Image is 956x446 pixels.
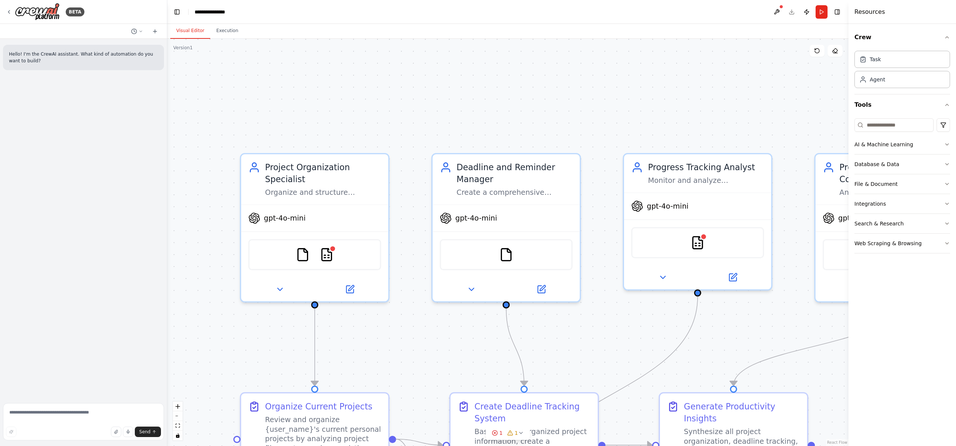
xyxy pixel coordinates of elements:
[195,8,233,16] nav: breadcrumb
[316,282,384,296] button: Open in side panel
[173,411,183,421] button: zoom out
[854,240,922,247] div: Web Scraping & Browsing
[123,427,133,437] button: Click to speak your automation idea
[870,76,885,83] div: Agent
[309,309,321,386] g: Edge from b53ed5ca-eb1f-4dfe-b95d-26023c281633 to 8761e5bc-12ef-469f-bf18-237144c57067
[854,115,950,259] div: Tools
[727,309,895,386] g: Edge from d93623f5-0063-4041-94a3-0db48b079f33 to db8ff876-3616-4b03-96ee-9b673c165fab
[854,200,886,208] div: Integrations
[854,141,913,148] div: AI & Machine Learning
[854,214,950,233] button: Search & Research
[508,282,575,296] button: Open in side panel
[456,161,572,185] div: Deadline and Reminder Manager
[827,440,847,445] a: React Flow attribution
[173,402,183,411] button: zoom in
[173,402,183,440] div: React Flow controls
[135,427,161,437] button: Send
[15,3,60,21] img: Logo
[210,23,244,39] button: Execution
[66,7,84,16] div: BETA
[854,174,950,194] button: File & Document
[265,161,381,185] div: Project Organization Specialist
[456,188,572,197] div: Create a comprehensive reminder system for {user_name} by tracking all project deadlines, milesto...
[854,155,950,174] button: Database & Data
[623,153,773,290] div: Progress Tracking AnalystMonitor and analyze {user_name}'s progress on personal goals and project...
[172,7,182,17] button: Hide left sidebar
[515,429,518,437] span: 1
[854,94,950,115] button: Tools
[320,247,334,262] img: CSVSearchTool
[854,234,950,253] button: Web Scraping & Browsing
[854,220,904,227] div: Search & Research
[173,45,193,51] div: Version 1
[839,161,956,185] div: Productivity Insights Consultant
[475,400,591,424] div: Create Deadline Tracking System
[854,180,898,188] div: File & Document
[839,188,956,197] div: Analyze {user_name}'s productivity patterns and provide actionable insights to improve focus and ...
[684,400,800,424] div: Generate Productivity Insights
[9,51,158,64] p: Hello! I'm the CrewAI assistant. What kind of automation do you want to build?
[648,176,764,185] div: Monitor and analyze {user_name}'s progress on personal goals and projects by tracking completed t...
[149,27,161,36] button: Start a new chat
[6,427,16,437] button: Improve this prompt
[870,56,881,63] div: Task
[295,247,310,262] img: FileReadTool
[170,23,210,39] button: Visual Editor
[832,7,842,17] button: Hide right sidebar
[173,421,183,431] button: fit view
[699,270,766,284] button: Open in side panel
[854,135,950,154] button: AI & Machine Learning
[500,309,530,386] g: Edge from dd3854f0-4059-40b8-82fd-c5e9c8941c8d to c2fd7440-e0cf-48f7-90cb-287eb2a4ccf0
[128,27,146,36] button: Switch to previous chat
[854,194,950,213] button: Integrations
[264,213,306,223] span: gpt-4o-mini
[173,431,183,440] button: toggle interactivity
[854,160,899,168] div: Database & Data
[648,161,764,173] div: Progress Tracking Analyst
[854,7,885,16] h4: Resources
[431,153,581,303] div: Deadline and Reminder ManagerCreate a comprehensive reminder system for {user_name} by tracking a...
[854,48,950,94] div: Crew
[499,247,513,262] img: FileReadTool
[111,427,121,437] button: Upload files
[139,429,150,435] span: Send
[647,202,689,211] span: gpt-4o-mini
[499,429,503,437] span: 1
[240,153,389,303] div: Project Organization SpecialistOrganize and structure {user_name}'s personal projects by creating...
[265,188,381,197] div: Organize and structure {user_name}'s personal projects by creating clear project breakdowns, cate...
[265,400,372,412] div: Organize Current Projects
[455,213,497,223] span: gpt-4o-mini
[690,236,705,250] img: CSVSearchTool
[838,213,880,223] span: gpt-4o-mini
[854,27,950,48] button: Crew
[486,426,530,440] button: 11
